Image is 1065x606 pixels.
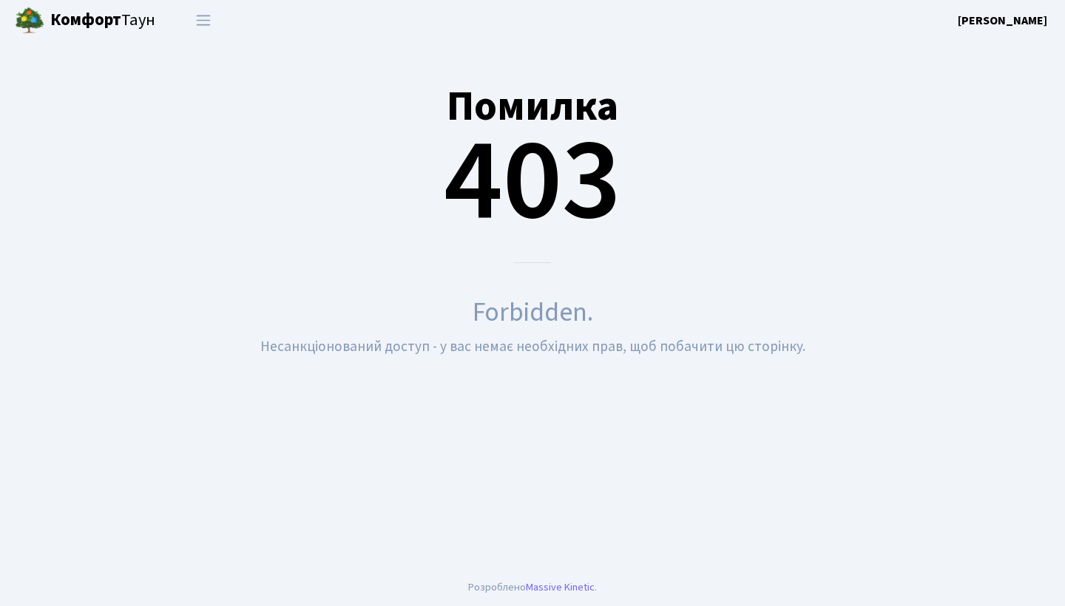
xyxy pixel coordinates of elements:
div: 403 [22,47,1043,263]
b: Комфорт [50,8,121,32]
button: Переключити навігацію [185,8,222,33]
small: Помилка [447,78,618,136]
div: Розроблено . [468,579,597,596]
span: Таун [50,8,155,33]
b: [PERSON_NAME] [958,13,1047,29]
a: Massive Kinetic [526,579,595,595]
small: Несанкціонований доступ - у вас немає необхідних прав, щоб побачити цю сторінку. [260,336,805,357]
div: Forbidden. [22,293,1043,333]
a: [PERSON_NAME] [958,12,1047,30]
img: logo.png [15,6,44,35]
